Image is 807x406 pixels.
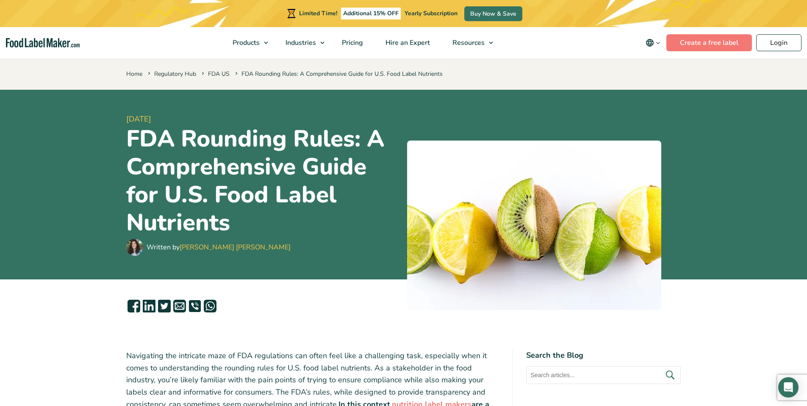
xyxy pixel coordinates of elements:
[126,239,143,256] img: Maria Abi Hanna - Food Label Maker
[464,6,522,21] a: Buy Now & Save
[405,9,458,17] span: Yearly Subscription
[180,243,291,252] a: [PERSON_NAME] [PERSON_NAME]
[666,34,752,51] a: Create a free label
[441,27,497,58] a: Resources
[283,38,317,47] span: Industries
[222,27,272,58] a: Products
[526,366,681,384] input: Search articles...
[126,125,400,237] h1: FDA Rounding Rules: A Comprehensive Guide for U.S. Food Label Nutrients
[126,113,400,125] span: [DATE]
[126,70,142,78] a: Home
[154,70,196,78] a: Regulatory Hub
[230,38,261,47] span: Products
[299,9,337,17] span: Limited Time!
[147,242,291,252] div: Written by
[275,27,329,58] a: Industries
[331,27,372,58] a: Pricing
[383,38,431,47] span: Hire an Expert
[233,70,443,78] span: FDA Rounding Rules: A Comprehensive Guide for U.S. Food Label Nutrients
[208,70,230,78] a: FDA US
[374,27,439,58] a: Hire an Expert
[450,38,485,47] span: Resources
[339,38,364,47] span: Pricing
[341,8,401,19] span: Additional 15% OFF
[778,377,799,398] div: Open Intercom Messenger
[526,350,681,361] h4: Search the Blog
[756,34,801,51] a: Login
